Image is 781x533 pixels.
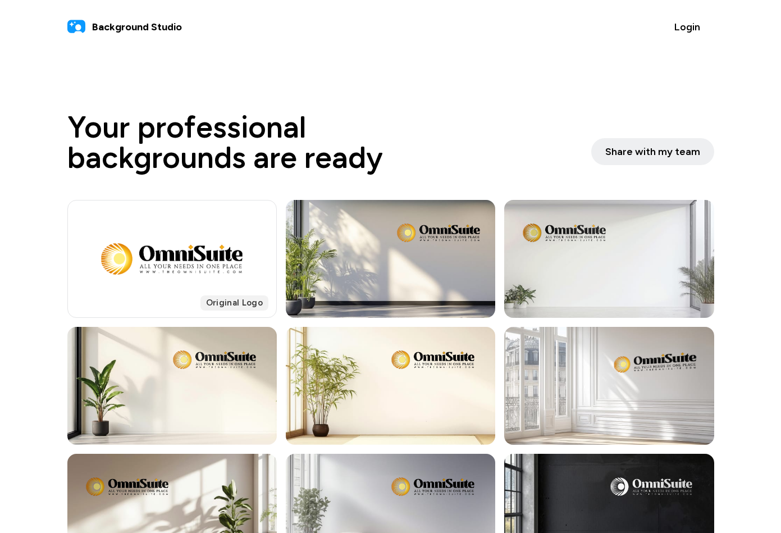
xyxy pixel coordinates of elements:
[591,138,714,165] button: Share with my team
[92,20,182,35] span: Background Studio
[99,241,245,277] img: Project logo
[67,18,85,36] img: logo
[67,112,591,173] h1: Your professional backgrounds are ready
[200,295,268,311] span: Original Logo
[67,18,182,36] a: Background Studio
[605,144,700,160] span: Share with my team
[674,20,700,35] span: Login
[660,13,714,40] button: Login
